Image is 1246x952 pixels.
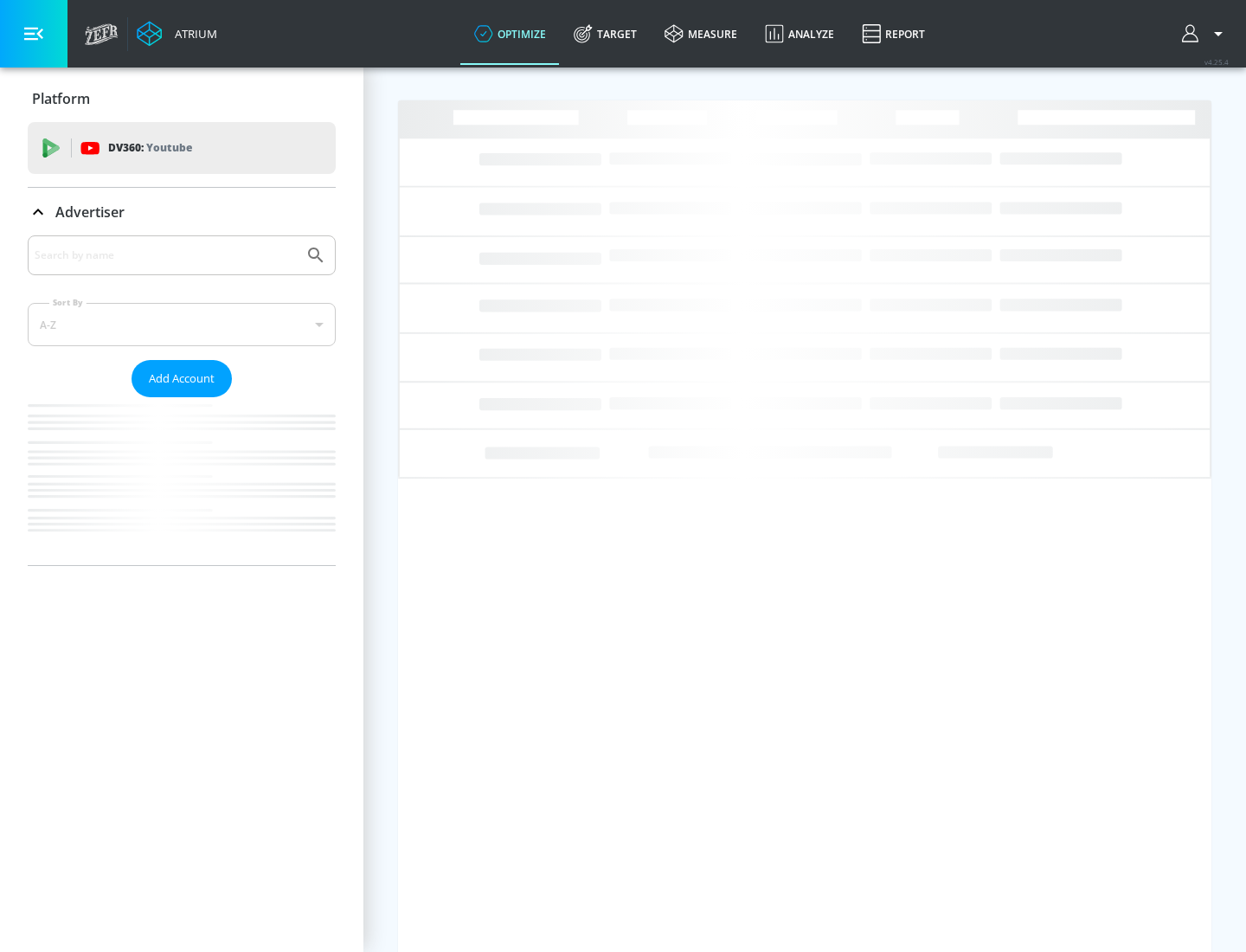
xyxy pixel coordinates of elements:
div: Advertiser [28,188,336,236]
span: Add Account [149,369,215,389]
div: Atrium [168,26,217,42]
a: Target [560,3,651,65]
button: Add Account [132,360,232,397]
nav: list of Advertiser [28,397,336,565]
div: A-Z [28,303,336,346]
div: Advertiser [28,235,336,565]
span: v 4.25.4 [1204,57,1229,67]
input: Search by name [35,244,297,267]
a: Report [848,3,939,65]
a: optimize [460,3,560,65]
div: DV360: Youtube [28,122,336,174]
p: Advertiser [55,203,125,222]
a: Analyze [751,3,848,65]
p: DV360: [108,138,192,158]
p: Platform [32,89,90,108]
label: Sort By [49,297,87,308]
a: Atrium [137,21,217,47]
a: measure [651,3,751,65]
div: Platform [28,74,336,123]
p: Youtube [146,138,192,157]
